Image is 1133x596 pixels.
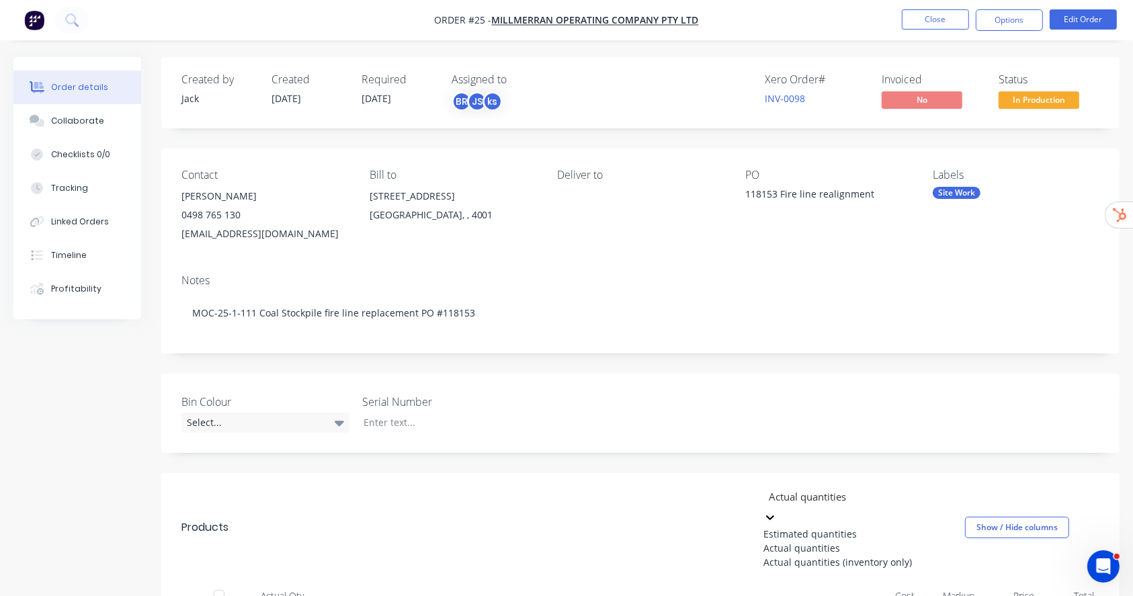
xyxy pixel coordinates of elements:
div: Products [181,519,228,536]
div: 0498 765 130 [181,206,348,224]
button: Collaborate [13,104,141,138]
div: Notes [181,274,1099,287]
div: Created by [181,73,255,86]
button: Checklists 0/0 [13,138,141,171]
div: Select... [181,413,349,433]
div: Linked Orders [51,216,109,228]
div: Created [271,73,345,86]
div: Tracking [51,182,88,194]
button: BRJSks [452,91,503,112]
a: Millmerran Operating Company Pty Ltd [492,14,699,27]
div: Actual quantities (inventory only) [763,555,965,569]
iframe: Intercom live chat [1087,550,1120,583]
div: Timeline [51,249,87,261]
div: Invoiced [882,73,982,86]
div: [EMAIL_ADDRESS][DOMAIN_NAME] [181,224,348,243]
div: [STREET_ADDRESS] [370,187,536,206]
div: Xero Order # [765,73,866,86]
div: Contact [181,169,348,181]
span: No [882,91,962,108]
div: Actual quantities [763,541,965,555]
button: Options [976,9,1043,31]
button: Profitability [13,272,141,306]
div: PO [745,169,912,181]
div: ks [482,91,503,112]
span: [DATE] [271,92,301,105]
label: Serial Number [362,394,530,410]
div: Site Work [933,187,980,199]
div: Status [999,73,1099,86]
div: Order details [51,81,108,93]
button: Timeline [13,239,141,272]
button: In Production [999,91,1079,112]
div: MOC-25-1-111 Coal Stockpile fire line replacement PO #118153 [181,292,1099,333]
button: Close [902,9,969,30]
div: Labels [933,169,1099,181]
div: [PERSON_NAME] [181,187,348,206]
button: Show / Hide columns [965,517,1069,538]
span: [DATE] [362,92,391,105]
a: INV-0098 [765,92,805,105]
div: Bill to [370,169,536,181]
div: BR [452,91,472,112]
div: Checklists 0/0 [51,148,110,161]
div: JS [467,91,487,112]
div: [STREET_ADDRESS][GEOGRAPHIC_DATA], , 4001 [370,187,536,230]
button: Linked Orders [13,205,141,239]
div: Assigned to [452,73,586,86]
div: Deliver to [557,169,724,181]
span: Order #25 - [435,14,492,27]
div: Collaborate [51,115,104,127]
div: 118153 Fire line realignment [745,187,912,206]
div: [PERSON_NAME]0498 765 130[EMAIL_ADDRESS][DOMAIN_NAME] [181,187,348,243]
div: Estimated quantities [763,527,965,541]
span: In Production [999,91,1079,108]
div: [GEOGRAPHIC_DATA], , 4001 [370,206,536,224]
img: Factory [24,10,44,30]
div: Required [362,73,435,86]
button: Order details [13,71,141,104]
label: Bin Colour [181,394,349,410]
button: Tracking [13,171,141,205]
button: Edit Order [1050,9,1117,30]
div: Jack [181,91,255,105]
div: Profitability [51,283,101,295]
